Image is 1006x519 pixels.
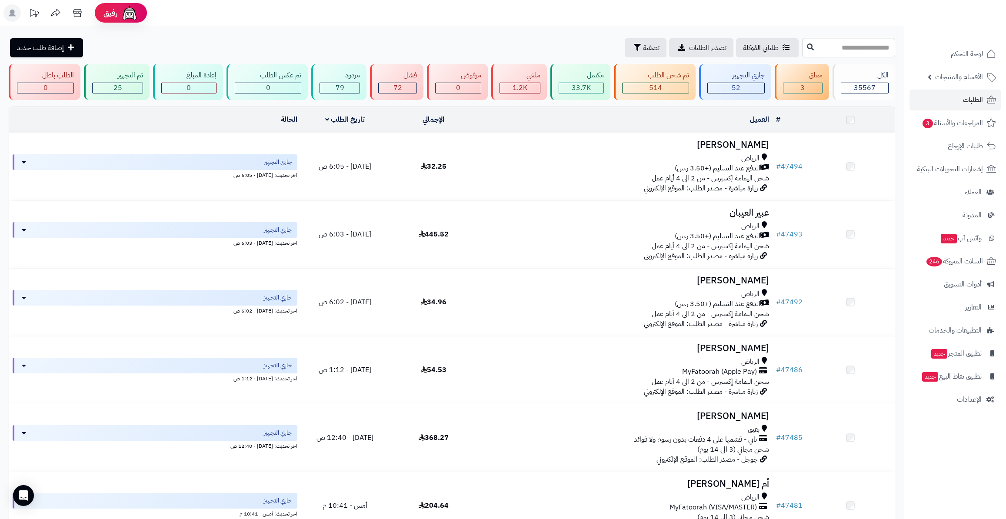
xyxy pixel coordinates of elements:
a: تطبيق نقاط البيعجديد [909,366,1001,387]
a: تاريخ الطلب [325,114,365,125]
span: [DATE] - 6:02 ص [319,297,371,307]
div: 1153 [500,83,540,93]
span: شحن اليمامة إكسبرس - من 2 الى 4 أيام عمل [652,376,769,387]
div: 0 [162,83,216,93]
a: طلباتي المُوكلة [736,38,799,57]
a: تطبيق المتجرجديد [909,343,1001,364]
span: 32.25 [421,161,446,172]
span: الإعدادات [957,393,982,406]
span: السلات المتروكة [926,255,983,267]
span: تصفية [643,43,660,53]
span: الرياض [741,289,759,299]
span: 0 [43,83,48,93]
span: الرياض [741,221,759,231]
a: #47494 [776,161,803,172]
div: 33669 [559,83,603,93]
span: زيارة مباشرة - مصدر الطلب: الموقع الإلكتروني [644,183,758,193]
span: [DATE] - 6:03 ص [319,229,371,240]
div: اخر تحديث: [DATE] - 6:03 ص [13,238,297,247]
span: تطبيق نقاط البيع [921,370,982,383]
a: الإجمالي [423,114,444,125]
span: جديد [922,372,938,382]
span: جاري التجهيز [264,496,292,505]
h3: عبير العيبان [481,208,769,218]
a: الحالة [281,114,297,125]
a: الإعدادات [909,389,1001,410]
span: جديد [941,234,957,243]
span: أدوات التسويق [944,278,982,290]
div: اخر تحديث: [DATE] - 6:05 ص [13,170,297,179]
span: الدفع عند التسليم (+3.50 ر.س) [675,231,760,241]
span: 204.64 [419,500,449,511]
span: 246 [926,257,942,266]
span: الطلبات [963,94,983,106]
div: 72 [379,83,416,93]
div: تم عكس الطلب [235,70,301,80]
span: إضافة طلب جديد [17,43,64,53]
span: زيارة مباشرة - مصدر الطلب: الموقع الإلكتروني [644,386,758,397]
span: 35567 [854,83,876,93]
div: الطلب باطل [17,70,74,80]
span: MyFatoorah (Apple Pay) [682,367,757,377]
div: اخر تحديث: [DATE] - 6:02 ص [13,306,297,315]
span: [DATE] - 1:12 ص [319,365,371,375]
span: 25 [113,83,122,93]
h3: [PERSON_NAME] [481,411,769,421]
span: 445.52 [419,229,449,240]
a: السلات المتروكة246 [909,251,1001,272]
div: تم التجهيز [92,70,143,80]
a: #47493 [776,229,803,240]
div: الكل [841,70,889,80]
div: اخر تحديث: [DATE] - 12:40 ص [13,441,297,450]
a: #47485 [776,432,803,443]
span: شحن اليمامة إكسبرس - من 2 الى 4 أيام عمل [652,241,769,251]
a: تحديثات المنصة [23,4,45,24]
a: الكل35567 [831,64,897,100]
span: 3 [800,83,805,93]
a: الطلبات [909,90,1001,110]
span: [DATE] - 6:05 ص [319,161,371,172]
a: معلق 3 [773,64,830,100]
div: فشل [378,70,417,80]
span: # [776,432,781,443]
div: Open Intercom Messenger [13,485,34,506]
span: 0 [456,83,460,93]
span: إشعارات التحويلات البنكية [917,163,983,175]
span: جاري التجهيز [264,361,292,370]
span: MyFatoorah (VISA/MASTER) [670,502,757,512]
span: 3 [923,119,933,128]
span: العملاء [965,186,982,198]
a: المراجعات والأسئلة3 [909,113,1001,133]
a: العملاء [909,182,1001,203]
a: #47481 [776,500,803,511]
span: وآتس آب [940,232,982,244]
span: أمس - 10:41 م [323,500,367,511]
div: مردود [320,70,360,80]
span: الدفع عند التسليم (+3.50 ر.س) [675,299,760,309]
div: 514 [623,83,688,93]
span: جاري التجهيز [264,429,292,437]
span: تابي - قسّمها على 4 دفعات بدون رسوم ولا فوائد [634,435,757,445]
h3: [PERSON_NAME] [481,276,769,286]
div: تم شحن الطلب [622,70,689,80]
a: لوحة التحكم [909,43,1001,64]
span: [DATE] - 12:40 ص [316,432,373,443]
span: 79 [336,83,344,93]
span: # [776,297,781,307]
span: 0 [187,83,191,93]
div: معلق [783,70,822,80]
a: أدوات التسويق [909,274,1001,295]
button: تصفية [625,38,666,57]
img: ai-face.png [121,4,138,22]
div: إعادة المبلغ [161,70,217,80]
span: الرياض [741,492,759,502]
a: العميل [750,114,769,125]
span: # [776,229,781,240]
span: طلباتي المُوكلة [743,43,779,53]
span: الرياض [741,357,759,367]
span: الدفع عند التسليم (+3.50 ر.س) [675,163,760,173]
a: مردود 79 [310,64,368,100]
span: المدونة [963,209,982,221]
span: المراجعات والأسئلة [922,117,983,129]
span: 1.2K [513,83,527,93]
